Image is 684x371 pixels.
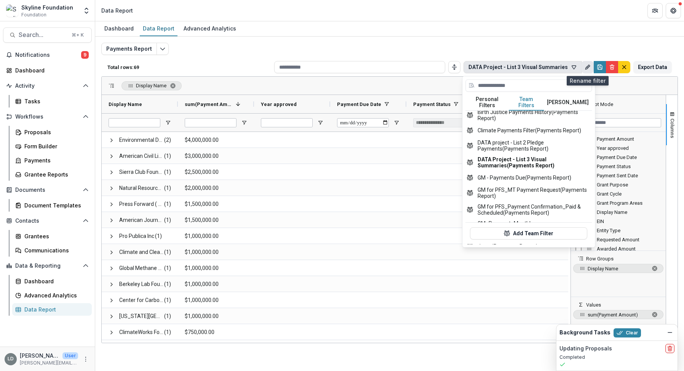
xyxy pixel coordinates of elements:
[24,142,86,150] div: Form Builder
[571,143,666,153] div: Year approved Column
[597,200,661,206] span: Grant Program Areas
[101,6,133,14] div: Data Report
[571,217,666,226] div: EIN Column
[337,118,389,127] input: Payment Due Date Filter Input
[597,209,661,215] span: Display Name
[3,184,92,196] button: Open Documents
[121,81,182,90] span: Display Name. Press ENTER to sort. Press DELETE to remove
[647,3,663,18] button: Partners
[15,83,80,89] span: Activity
[588,266,648,271] span: Display Name
[165,120,171,126] button: Open Filter Menu
[12,303,92,316] a: Data Report
[107,64,271,70] p: Total rows: 69
[465,154,592,171] button: DATA Project - List 3 Visual Summaries (Payments Report)
[12,244,92,257] a: Communications
[119,324,163,340] span: ClimateWorks Foundation
[571,134,666,143] div: Payment Amount Column
[571,262,666,297] div: Row Groups
[185,101,233,107] span: sum(Payment Amount)
[571,308,666,343] div: Values
[21,3,73,11] div: Skyline Foundation
[465,95,509,111] button: Personal Filters
[463,61,582,73] button: DATA Project - List 3 Visual Summaries
[164,212,171,228] span: (1)
[559,354,674,361] p: Completed
[185,324,247,340] span: $750,000.00
[185,244,247,260] span: $1,000,000.00
[24,291,86,299] div: Advanced Analytics
[185,212,247,228] span: $1,500,000.00
[185,180,247,196] span: $2,000,000.00
[20,352,59,360] p: [PERSON_NAME]
[597,228,661,233] span: Entity Type
[181,23,239,34] div: Advanced Analytics
[241,120,247,126] button: Open Filter Menu
[465,171,592,185] button: GM - Payments Due (Payments Report)
[465,185,592,201] button: GM for PFS_MT Payment Request (Payments Report)
[164,260,171,276] span: (1)
[24,156,86,164] div: Payments
[3,215,92,227] button: Open Contacts
[317,120,323,126] button: Open Filter Menu
[20,360,78,366] p: [PERSON_NAME][EMAIL_ADDRESS][DOMAIN_NAME]
[666,3,681,18] button: Get Help
[164,292,171,308] span: (1)
[544,95,592,111] button: [PERSON_NAME]
[81,51,89,59] span: 9
[15,66,86,74] div: Dashboard
[185,276,247,292] span: $1,000,000.00
[3,80,92,92] button: Open Activity
[140,21,177,36] a: Data Report
[12,168,92,181] a: Grantee Reports
[24,246,86,254] div: Communications
[24,201,86,209] div: Document Templates
[119,196,163,212] span: Press Forward ( a project of the Miami Foundation)
[157,43,169,55] button: Edit selected report
[70,31,85,39] div: ⌘ + K
[185,132,247,148] span: $4,000,000.00
[571,244,666,253] div: Awarded Amount Column
[465,107,592,124] button: Birth Justice Payments History (Payments Report)
[119,212,163,228] span: American Journalism Project Inc
[586,302,601,308] span: Values
[586,256,614,262] span: Row Groups
[109,118,160,127] input: Display Name Filter Input
[119,244,163,260] span: Climate and Clean Energy Equity Fund
[665,328,674,337] button: Dismiss
[597,136,661,142] span: Payment Amount
[12,289,92,302] a: Advanced Analytics
[571,235,666,244] div: Requested Amount Column
[119,180,163,196] span: Natural Resources Defense Council Inc.
[571,207,666,217] div: Display Name Column
[136,83,166,88] span: Display Name
[164,132,171,148] span: (2)
[119,308,163,324] span: [US_STATE][GEOGRAPHIC_DATA]
[618,61,630,73] button: default
[597,246,661,252] span: Awarded Amount
[15,218,80,224] span: Contacts
[597,164,661,169] span: Payment Status
[101,23,137,34] div: Dashboard
[3,49,92,61] button: Notifications9
[164,308,171,324] span: (1)
[571,153,666,162] div: Payment Due Date Column
[448,61,460,73] button: Toggle auto height
[559,345,612,352] h2: Updating Proposals
[164,148,171,164] span: (1)
[24,97,86,105] div: Tasks
[12,199,92,212] a: Document Templates
[15,187,80,193] span: Documents
[15,52,81,58] span: Notifications
[109,101,142,107] span: Display Name
[12,140,92,153] a: Form Builder
[559,329,610,336] h2: Background Tasks
[573,264,663,273] span: Display Name. Press ENTER to sort. Press DELETE to remove
[465,218,592,235] button: GM_Payment_Monthly Reconciliations_accounting (Payments Report)
[588,101,613,107] div: Pivot Mode
[3,27,92,43] button: Search...
[24,128,86,136] div: Proposals
[164,244,171,260] span: (1)
[470,227,587,239] button: Add Team Filter
[98,5,136,16] nav: breadcrumb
